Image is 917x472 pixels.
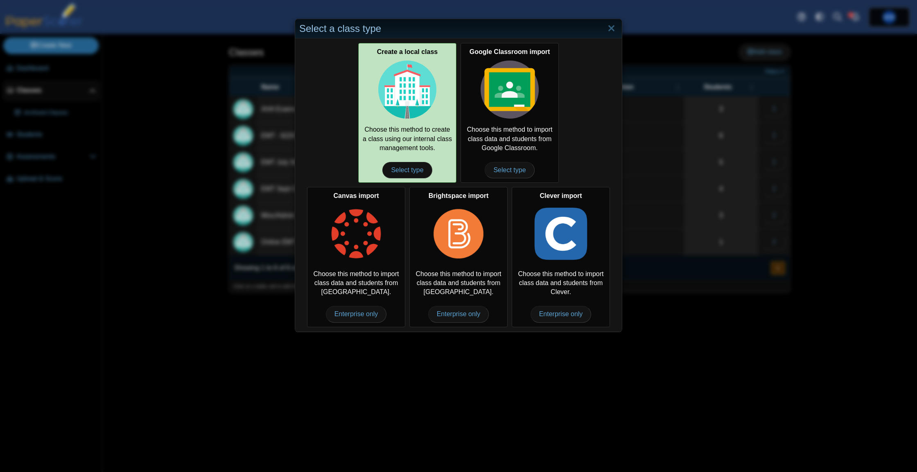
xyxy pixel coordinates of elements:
[540,192,582,199] b: Clever import
[307,187,405,327] div: Choose this method to import class data and students from [GEOGRAPHIC_DATA].
[532,205,590,263] img: class-type-clever.png
[461,43,559,183] a: Google Classroom import Choose this method to import class data and students from Google Classroo...
[428,306,489,322] span: Enterprise only
[512,187,610,327] div: Choose this method to import class data and students from Clever.
[382,162,432,178] span: Select type
[429,205,488,263] img: class-type-brightspace.png
[326,306,387,322] span: Enterprise only
[470,48,550,55] b: Google Classroom import
[377,48,438,55] b: Create a local class
[358,43,456,183] div: Choose this method to create a class using our internal class management tools.
[429,192,489,199] b: Brightspace import
[605,22,618,36] a: Close
[485,162,534,178] span: Select type
[378,61,436,119] img: class-type-local.svg
[295,19,622,38] div: Select a class type
[327,205,385,263] img: class-type-canvas.png
[358,43,456,183] a: Create a local class Choose this method to create a class using our internal class management too...
[333,192,379,199] b: Canvas import
[409,187,508,327] div: Choose this method to import class data and students from [GEOGRAPHIC_DATA].
[531,306,592,322] span: Enterprise only
[461,43,559,183] div: Choose this method to import class data and students from Google Classroom.
[481,61,539,119] img: class-type-google-classroom.svg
